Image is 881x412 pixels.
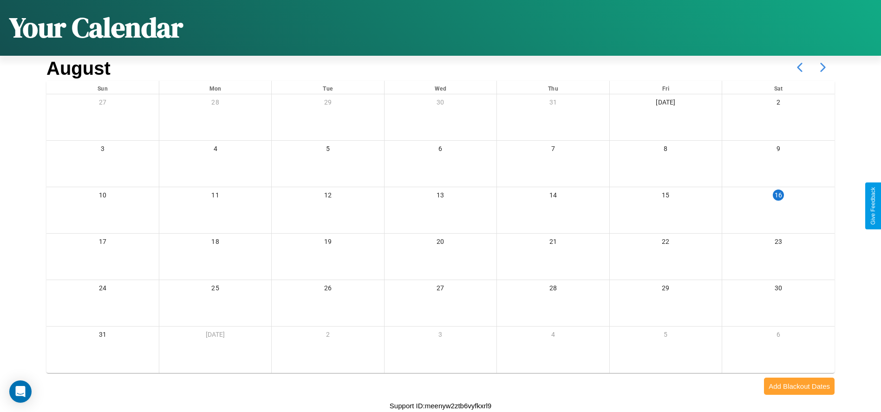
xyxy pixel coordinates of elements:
div: Give Feedback [870,187,876,225]
div: 17 [46,234,159,253]
div: Wed [385,81,496,94]
div: 5 [610,327,722,346]
div: 5 [272,141,384,160]
div: 3 [385,327,496,346]
div: 3 [46,141,159,160]
div: 9 [722,141,835,160]
div: 21 [497,234,609,253]
div: Mon [159,81,271,94]
div: 2 [722,94,835,113]
div: 31 [497,94,609,113]
div: Sat [722,81,835,94]
div: 11 [159,187,271,206]
p: Support ID: meenyw2ztb6vyfkxrl9 [390,399,491,412]
div: [DATE] [159,327,271,346]
div: 16 [773,190,784,201]
div: 26 [272,280,384,299]
div: 22 [610,234,722,253]
div: 15 [610,187,722,206]
div: 27 [385,280,496,299]
h1: Your Calendar [9,8,183,46]
div: 23 [722,234,835,253]
div: 7 [497,141,609,160]
div: 31 [46,327,159,346]
div: 10 [46,187,159,206]
div: 14 [497,187,609,206]
div: 24 [46,280,159,299]
div: 30 [385,94,496,113]
h2: August [46,58,111,79]
div: 27 [46,94,159,113]
div: 6 [722,327,835,346]
div: [DATE] [610,94,722,113]
div: 12 [272,187,384,206]
div: 13 [385,187,496,206]
div: 6 [385,141,496,160]
div: 4 [159,141,271,160]
div: 29 [272,94,384,113]
div: 18 [159,234,271,253]
div: Fri [610,81,722,94]
div: 20 [385,234,496,253]
button: Add Blackout Dates [764,378,835,395]
div: 19 [272,234,384,253]
div: 28 [497,280,609,299]
div: 29 [610,280,722,299]
div: 25 [159,280,271,299]
div: 4 [497,327,609,346]
div: Tue [272,81,384,94]
div: Sun [46,81,159,94]
div: Open Intercom Messenger [9,380,32,403]
div: 28 [159,94,271,113]
div: 30 [722,280,835,299]
div: Thu [497,81,609,94]
div: 8 [610,141,722,160]
div: 2 [272,327,384,346]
